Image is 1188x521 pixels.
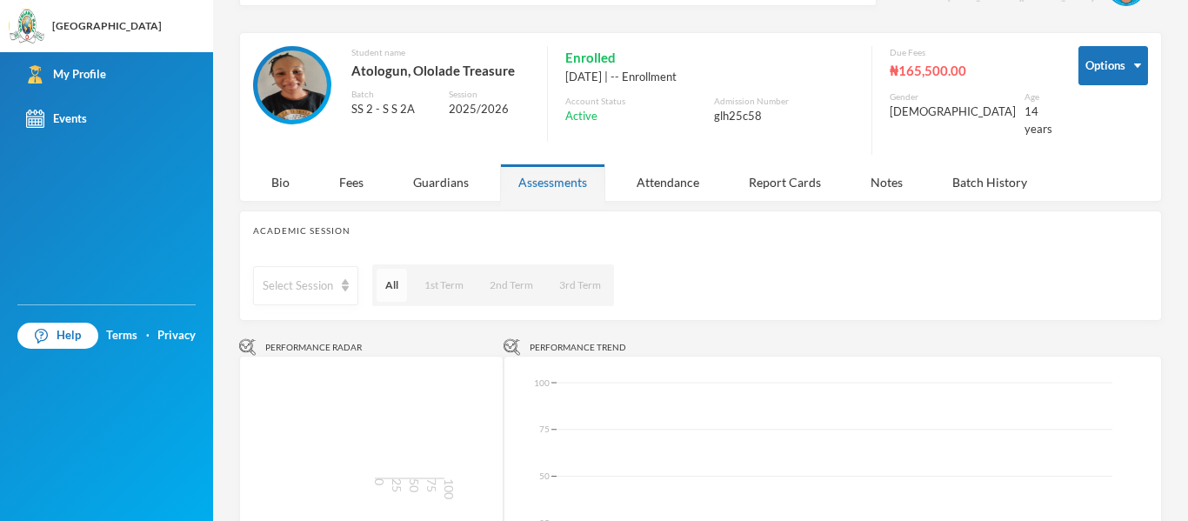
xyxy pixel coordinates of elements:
[449,101,530,118] div: 2025/2026
[390,478,404,492] tspan: 25
[351,88,436,101] div: Batch
[539,424,550,435] tspan: 75
[1024,90,1052,104] div: Age
[565,46,616,69] span: Enrolled
[17,323,98,349] a: Help
[157,327,196,344] a: Privacy
[407,478,422,492] tspan: 50
[1024,104,1052,137] div: 14 years
[253,224,1148,237] div: Academic Session
[534,377,550,388] tspan: 100
[890,90,1016,104] div: Gender
[395,164,487,201] div: Guardians
[714,95,854,108] div: Admission Number
[934,164,1045,201] div: Batch History
[481,269,542,302] button: 2nd Term
[551,269,610,302] button: 3rd Term
[852,164,921,201] div: Notes
[442,478,457,499] tspan: 100
[618,164,717,201] div: Attendance
[26,65,106,83] div: My Profile
[890,104,1016,121] div: [DEMOGRAPHIC_DATA]
[731,164,839,201] div: Report Cards
[714,108,854,125] div: glh25c58
[377,269,407,302] button: All
[263,277,333,295] div: Select Session
[351,46,530,59] div: Student name
[146,327,150,344] div: ·
[372,478,387,485] tspan: 0
[890,46,1052,59] div: Due Fees
[416,269,472,302] button: 1st Term
[449,88,530,101] div: Session
[539,471,550,481] tspan: 50
[530,341,626,354] span: Performance Trend
[253,164,308,201] div: Bio
[890,59,1052,82] div: ₦165,500.00
[424,478,439,492] tspan: 75
[257,50,327,120] img: STUDENT
[500,164,605,201] div: Assessments
[26,110,87,128] div: Events
[1078,46,1148,85] button: Options
[106,327,137,344] a: Terms
[565,108,597,125] span: Active
[52,18,162,34] div: [GEOGRAPHIC_DATA]
[10,10,44,44] img: logo
[351,59,530,82] div: Atologun, Ololade Treasure
[321,164,382,201] div: Fees
[565,95,705,108] div: Account Status
[565,69,854,86] div: [DATE] | -- Enrollment
[351,101,436,118] div: SS 2 - S S 2A
[265,341,362,354] span: Performance Radar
